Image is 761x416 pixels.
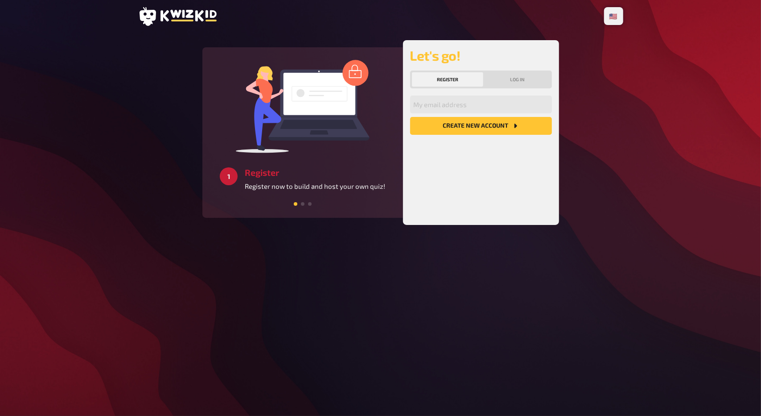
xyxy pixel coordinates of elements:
[485,72,550,87] button: Log in
[220,167,238,185] div: 1
[412,72,484,87] button: Register
[236,59,370,153] img: log in
[410,96,552,113] input: My email address
[245,167,385,178] h3: Register
[410,47,552,63] h2: Let's go!
[606,9,621,23] li: 🇺🇸
[245,181,385,191] p: Register now to build and host your own quiz!
[410,117,552,135] button: Create new account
